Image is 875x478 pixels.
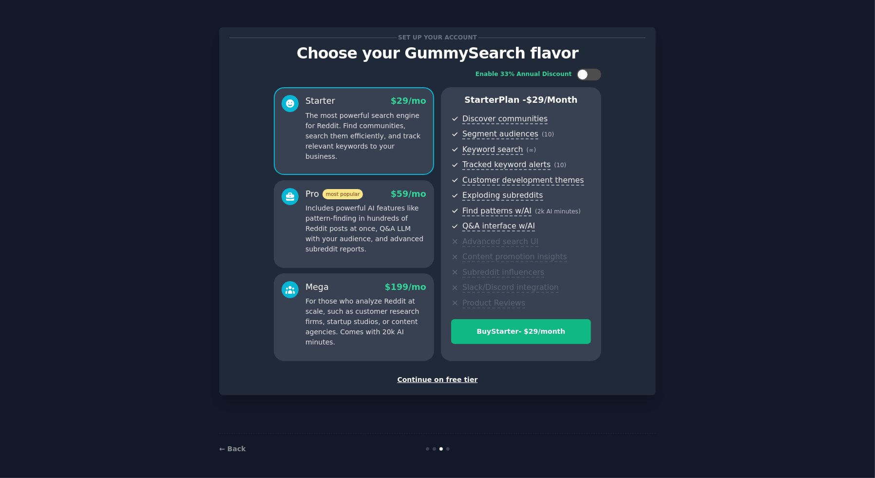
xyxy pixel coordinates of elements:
a: ← Back [219,445,246,453]
span: Exploding subreddits [462,191,543,201]
p: Choose your GummySearch flavor [229,45,646,62]
span: Find patterns w/AI [462,206,532,216]
span: Content promotion insights [462,252,567,262]
div: Starter [305,95,335,107]
span: ( 10 ) [542,131,554,138]
span: Segment audiences [462,129,538,139]
p: The most powerful search engine for Reddit. Find communities, search them efficiently, and track ... [305,111,426,162]
span: ( ∞ ) [527,147,536,153]
span: $ 29 /mo [391,96,426,106]
p: Starter Plan - [451,94,591,106]
span: Advanced search UI [462,237,538,247]
div: Mega [305,281,329,293]
span: $ 29 /month [526,95,578,105]
p: Includes powerful AI features like pattern-finding in hundreds of Reddit posts at once, Q&A LLM w... [305,203,426,254]
span: Slack/Discord integration [462,283,559,293]
span: $ 59 /mo [391,189,426,199]
span: Subreddit influencers [462,268,544,278]
span: Set up your account [397,33,479,43]
span: ( 2k AI minutes ) [535,208,581,215]
button: BuyStarter- $29/month [451,319,591,344]
p: For those who analyze Reddit at scale, such as customer research firms, startup studios, or conte... [305,296,426,347]
div: Enable 33% Annual Discount [476,70,572,79]
span: Q&A interface w/AI [462,221,535,231]
div: Buy Starter - $ 29 /month [452,326,590,337]
span: Discover communities [462,114,548,124]
span: Keyword search [462,145,523,155]
span: ( 10 ) [554,162,566,169]
span: most popular [323,189,363,199]
span: Product Reviews [462,298,525,308]
span: Customer development themes [462,175,584,186]
div: Pro [305,188,363,200]
span: $ 199 /mo [385,282,426,292]
div: Continue on free tier [229,375,646,385]
span: Tracked keyword alerts [462,160,551,170]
